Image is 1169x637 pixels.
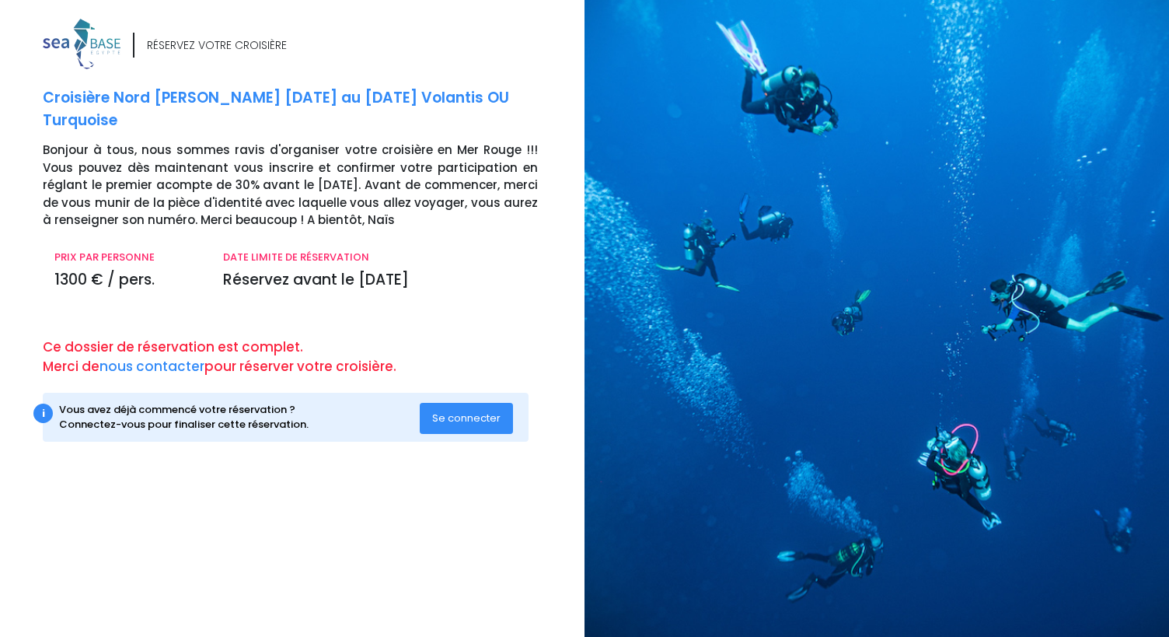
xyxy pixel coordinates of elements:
[43,19,120,69] img: logo_color1.png
[43,142,573,229] p: Bonjour à tous, nous sommes ravis d'organiser votre croisière en Mer Rouge !!! Vous pouvez dès ma...
[223,269,538,292] p: Réservez avant le [DATE]
[33,404,53,423] div: i
[43,338,573,377] p: Ce dossier de réservation est complet. Merci de pour réserver votre croisière.
[420,403,513,434] button: Se connecter
[54,269,200,292] p: 1300 € / pers.
[147,37,287,54] div: RÉSERVEZ VOTRE CROISIÈRE
[420,411,513,424] a: Se connecter
[54,250,200,265] p: PRIX PAR PERSONNE
[59,402,420,432] div: Vous avez déjà commencé votre réservation ? Connectez-vous pour finaliser cette réservation.
[432,411,501,425] span: Se connecter
[223,250,538,265] p: DATE LIMITE DE RÉSERVATION
[43,87,573,131] p: Croisière Nord [PERSON_NAME] [DATE] au [DATE] Volantis OU Turquoise
[99,357,204,376] a: nous contacter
